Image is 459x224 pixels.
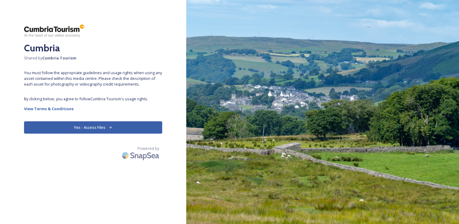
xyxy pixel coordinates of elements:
span: Shared by [24,55,162,61]
h2: Cumbria [24,41,162,55]
span: By clicking below, you agree to follow Cumbria Tourism 's usage rights. [24,96,162,102]
span: You must follow the appropriate guidelines and usage rights when using any asset contained within... [24,70,162,87]
strong: View Terms & Conditions [24,106,74,111]
span: Powered by [138,146,159,151]
strong: Cumbria Tourism [42,55,76,61]
a: View Terms & Conditions [24,105,162,112]
img: ct_logo.png [24,24,84,38]
img: SnapSea Logo [120,148,162,162]
button: Yes - Access Files [24,121,162,134]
